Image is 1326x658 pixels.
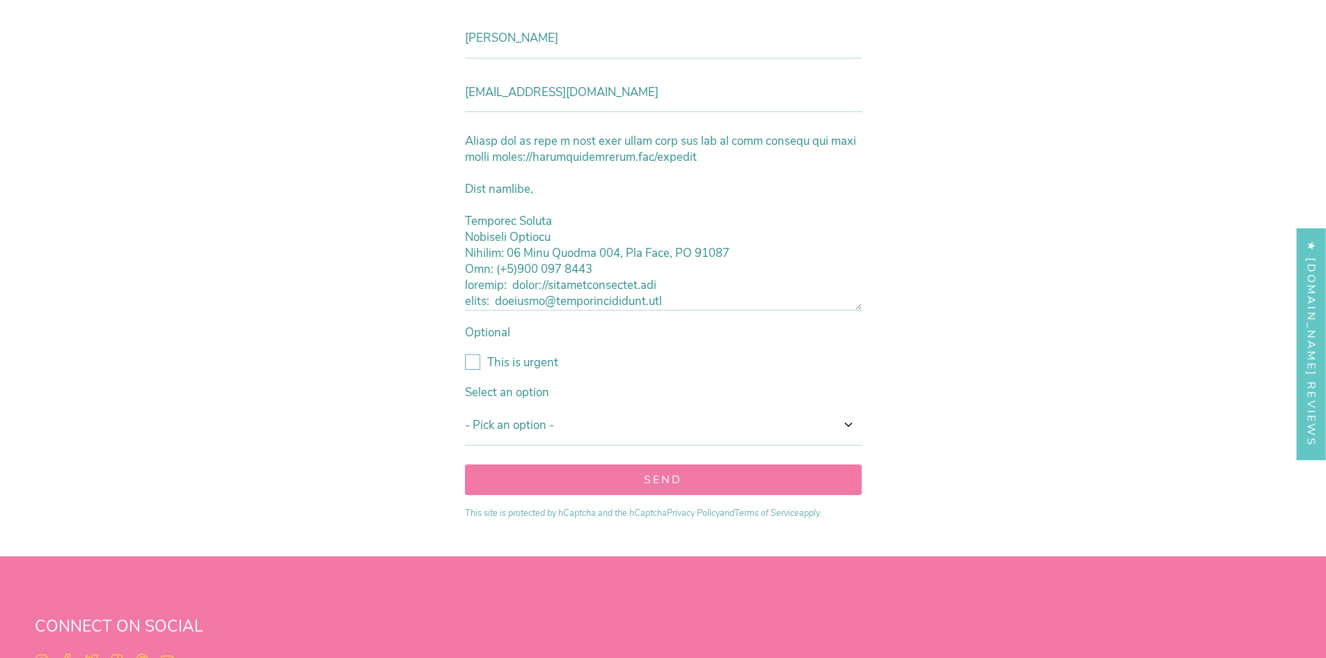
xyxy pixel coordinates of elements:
div: Click to open Judge.me floating reviews tab [1297,228,1326,460]
p: Optional [465,324,862,340]
a: Terms of Service [734,507,799,519]
label: This is urgent [465,354,862,370]
input: Email [465,72,862,113]
label: Select an option [465,384,862,400]
input: Full Name [465,18,862,58]
a: Privacy Policy [667,507,720,519]
button: Send [465,464,862,495]
p: This site is protected by hCaptcha and the hCaptcha and apply. [465,509,862,518]
h2: CONNECT ON SOCIAL [35,617,1291,643]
